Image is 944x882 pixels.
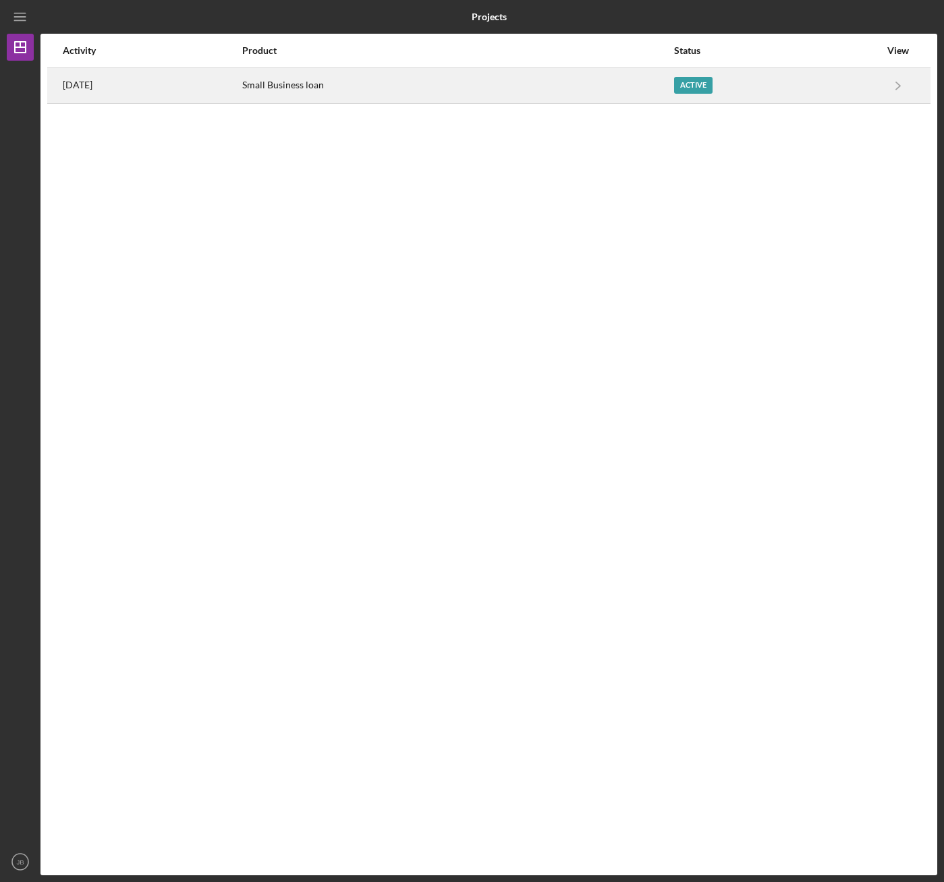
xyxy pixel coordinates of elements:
time: 2025-09-02 19:45 [63,80,92,90]
div: Status [674,45,880,56]
div: Activity [63,45,241,56]
div: Product [242,45,673,56]
div: Active [674,77,713,94]
button: JB [7,848,34,875]
text: JB [16,858,24,866]
div: Small Business loan [242,69,673,102]
b: Projects [472,11,507,22]
div: View [881,45,915,56]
